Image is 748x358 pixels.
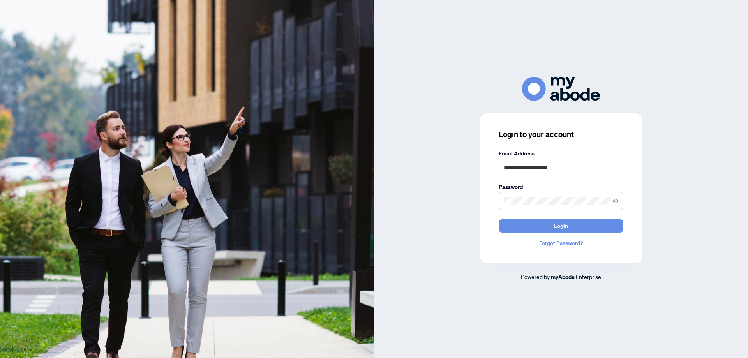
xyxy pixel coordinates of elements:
[521,273,550,280] span: Powered by
[499,149,623,158] label: Email Address
[576,273,601,280] span: Enterprise
[522,77,600,101] img: ma-logo
[499,129,623,140] h3: Login to your account
[499,183,623,191] label: Password
[499,239,623,247] a: Forgot Password?
[499,219,623,233] button: Login
[554,220,568,232] span: Login
[551,273,575,281] a: myAbode
[613,198,618,204] span: eye-invisible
